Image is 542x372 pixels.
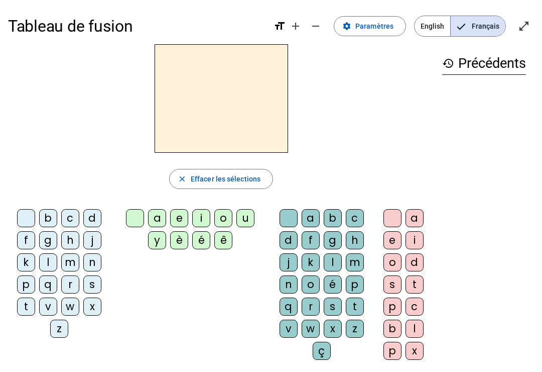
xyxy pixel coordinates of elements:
div: o [383,253,401,271]
div: n [83,253,101,271]
div: z [346,320,364,338]
div: h [61,231,79,249]
div: k [17,253,35,271]
span: English [415,16,450,36]
div: o [214,209,232,227]
div: s [83,275,101,294]
div: i [405,231,424,249]
div: t [405,275,424,294]
div: y [148,231,166,249]
div: ê [214,231,232,249]
button: Augmenter la taille de la police [286,16,306,36]
div: t [346,298,364,316]
div: b [383,320,401,338]
div: e [383,231,401,249]
div: g [39,231,57,249]
div: ç [313,342,331,360]
div: a [405,209,424,227]
div: r [61,275,79,294]
div: q [280,298,298,316]
div: c [405,298,424,316]
h1: Tableau de fusion [8,10,265,42]
button: Paramètres [334,16,406,36]
div: l [324,253,342,271]
div: c [61,209,79,227]
div: x [405,342,424,360]
div: a [148,209,166,227]
div: v [39,298,57,316]
div: u [236,209,254,227]
div: h [346,231,364,249]
button: Diminuer la taille de la police [306,16,326,36]
div: m [346,253,364,271]
div: j [83,231,101,249]
h3: Précédents [442,52,526,75]
div: e [170,209,188,227]
div: v [280,320,298,338]
div: w [61,298,79,316]
div: p [346,275,364,294]
mat-icon: add [290,20,302,32]
div: j [280,253,298,271]
div: l [405,320,424,338]
div: k [302,253,320,271]
div: è [170,231,188,249]
div: a [302,209,320,227]
div: é [192,231,210,249]
div: s [383,275,401,294]
div: l [39,253,57,271]
div: x [324,320,342,338]
div: m [61,253,79,271]
span: Effacer les sélections [191,173,260,185]
mat-icon: history [442,57,454,69]
div: d [280,231,298,249]
div: z [50,320,68,338]
div: x [83,298,101,316]
div: r [302,298,320,316]
div: c [346,209,364,227]
div: f [302,231,320,249]
mat-icon: remove [310,20,322,32]
div: é [324,275,342,294]
div: f [17,231,35,249]
span: Paramètres [355,20,393,32]
div: i [192,209,210,227]
div: b [324,209,342,227]
div: p [383,298,401,316]
mat-icon: close [178,174,187,183]
div: g [324,231,342,249]
div: d [405,253,424,271]
div: q [39,275,57,294]
mat-icon: open_in_full [518,20,530,32]
div: t [17,298,35,316]
div: d [83,209,101,227]
button: Entrer en plein écran [514,16,534,36]
div: b [39,209,57,227]
div: p [17,275,35,294]
mat-button-toggle-group: Language selection [414,16,506,37]
span: Français [451,16,505,36]
div: n [280,275,298,294]
button: Effacer les sélections [169,169,273,189]
mat-icon: format_size [274,20,286,32]
div: s [324,298,342,316]
mat-icon: settings [342,22,351,31]
div: o [302,275,320,294]
div: p [383,342,401,360]
div: w [302,320,320,338]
